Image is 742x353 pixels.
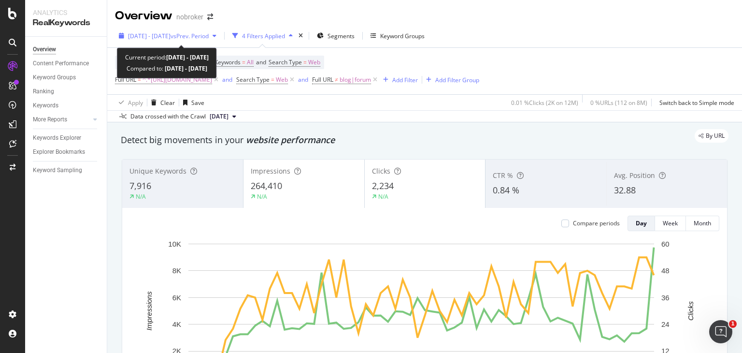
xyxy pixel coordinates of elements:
[210,112,228,121] span: 2025 Sep. 1st
[130,112,206,121] div: Data crossed with the Crawl
[695,129,728,143] div: legacy label
[392,76,418,84] div: Add Filter
[33,73,76,83] div: Keyword Groups
[335,75,338,84] span: ≠
[138,75,141,84] span: =
[33,17,99,29] div: RealKeywords
[378,192,388,201] div: N/A
[222,75,232,84] button: and
[115,95,143,110] button: Apply
[136,192,146,201] div: N/A
[493,184,519,196] span: 0.84 %
[168,240,181,248] text: 10K
[33,165,82,176] div: Keyword Sampling
[590,99,647,107] div: 0 % URLs ( 112 on 8M )
[269,58,302,66] span: Search Type
[129,166,186,176] span: Unique Keywords
[379,74,418,86] button: Add Filter
[33,87,100,97] a: Ranking
[33,73,100,83] a: Keyword Groups
[33,101,100,111] a: Keywords
[686,301,695,320] text: Clicks
[686,216,719,231] button: Month
[115,8,172,24] div: Overview
[33,133,100,143] a: Keywords Explorer
[655,216,686,231] button: Week
[656,95,734,110] button: Switch back to Simple mode
[340,73,371,87] span: blog|forum
[661,320,670,328] text: 24
[380,32,425,40] div: Keyword Groups
[191,99,204,107] div: Save
[172,320,181,328] text: 4K
[128,32,171,40] span: [DATE] - [DATE]
[172,294,181,302] text: 6K
[247,56,254,69] span: All
[33,115,67,125] div: More Reports
[33,44,56,55] div: Overview
[236,75,270,84] span: Search Type
[251,180,282,191] span: 264,410
[303,58,307,66] span: =
[257,192,267,201] div: N/A
[176,12,203,22] div: nobroker
[493,171,513,180] span: CTR %
[297,31,305,41] div: times
[228,28,297,44] button: 4 Filters Applied
[636,219,647,227] div: Day
[125,52,209,63] div: Current period:
[435,76,479,84] div: Add Filter Group
[706,133,725,139] span: By URL
[313,28,358,44] button: Segments
[729,320,737,328] span: 1
[33,59,100,69] a: Content Performance
[166,53,209,61] b: [DATE] - [DATE]
[33,165,100,176] a: Keyword Sampling
[511,99,578,107] div: 0.01 % Clicks ( 2K on 12M )
[628,216,655,231] button: Day
[312,75,333,84] span: Full URL
[251,166,290,176] span: Impressions
[33,59,89,69] div: Content Performance
[422,74,479,86] button: Add Filter Group
[33,147,100,157] a: Explorer Bookmarks
[115,28,220,44] button: [DATE] - [DATE]vsPrev. Period
[659,99,734,107] div: Switch back to Simple mode
[163,64,207,73] b: [DATE] - [DATE]
[367,28,428,44] button: Keyword Groups
[256,58,266,66] span: and
[276,73,288,87] span: Web
[171,32,209,40] span: vs Prev. Period
[33,101,58,111] div: Keywords
[33,133,81,143] div: Keywords Explorer
[694,219,711,227] div: Month
[127,63,207,74] div: Compared to:
[614,171,655,180] span: Avg. Position
[33,87,54,97] div: Ranking
[160,99,175,107] div: Clear
[661,240,670,248] text: 60
[308,56,320,69] span: Web
[128,99,143,107] div: Apply
[298,75,308,84] button: and
[709,320,732,343] iframe: Intercom live chat
[172,266,181,275] text: 8K
[115,75,136,84] span: Full URL
[573,219,620,227] div: Compare periods
[33,44,100,55] a: Overview
[129,180,151,191] span: 7,916
[372,180,394,191] span: 2,234
[242,58,245,66] span: =
[663,219,678,227] div: Week
[33,8,99,17] div: Analytics
[271,75,274,84] span: =
[372,166,390,176] span: Clicks
[661,294,670,302] text: 36
[242,32,285,40] div: 4 Filters Applied
[614,184,636,196] span: 32.88
[143,73,212,87] span: ^.*[URL][DOMAIN_NAME]
[206,111,240,122] button: [DATE]
[145,291,153,330] text: Impressions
